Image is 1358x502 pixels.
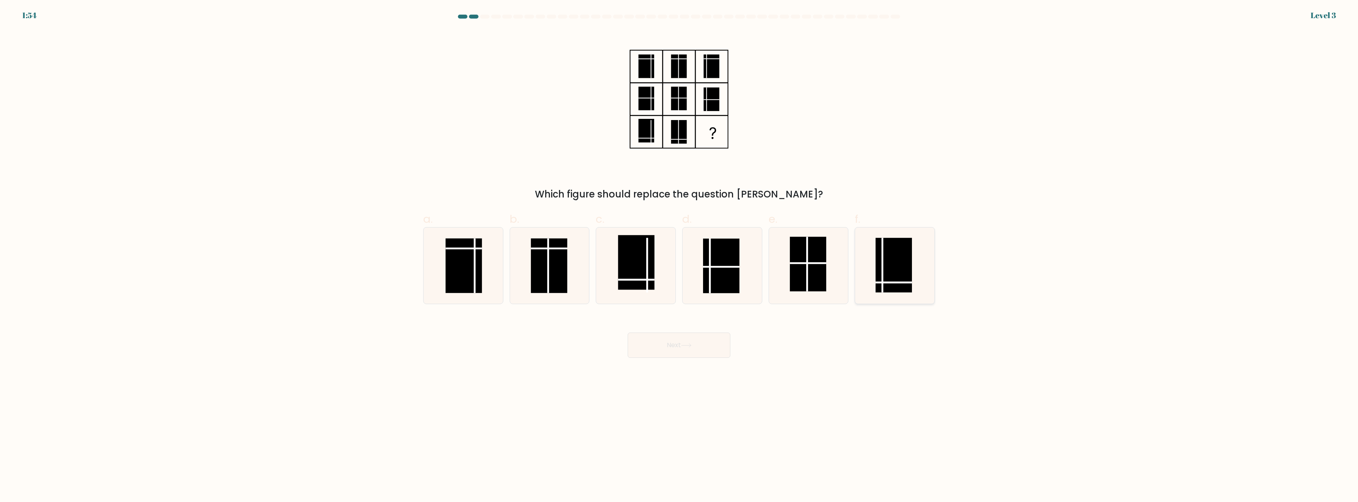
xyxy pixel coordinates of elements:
span: b. [510,211,519,227]
div: Level 3 [1311,9,1336,21]
span: f. [855,211,860,227]
span: a. [423,211,433,227]
div: 1:54 [22,9,37,21]
span: e. [769,211,777,227]
span: d. [682,211,692,227]
div: Which figure should replace the question [PERSON_NAME]? [428,187,930,201]
button: Next [628,333,730,358]
span: c. [596,211,604,227]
